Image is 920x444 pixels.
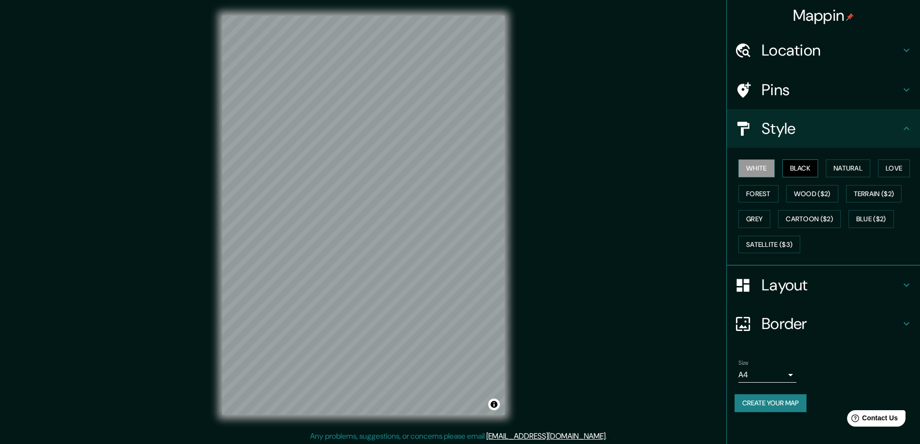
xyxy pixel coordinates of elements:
[762,314,901,333] h4: Border
[735,394,807,412] button: Create your map
[846,185,902,203] button: Terrain ($2)
[727,266,920,304] div: Layout
[762,41,901,60] h4: Location
[738,210,770,228] button: Grey
[738,359,749,367] label: Size
[310,430,607,442] p: Any problems, suggestions, or concerns please email .
[778,210,841,228] button: Cartoon ($2)
[486,431,606,441] a: [EMAIL_ADDRESS][DOMAIN_NAME]
[762,80,901,100] h4: Pins
[222,15,505,415] canvas: Map
[738,159,775,177] button: White
[727,71,920,109] div: Pins
[782,159,819,177] button: Black
[793,6,854,25] h4: Mappin
[738,367,796,383] div: A4
[826,159,870,177] button: Natural
[762,119,901,138] h4: Style
[488,399,500,410] button: Toggle attribution
[834,406,909,433] iframe: Help widget launcher
[846,13,854,21] img: pin-icon.png
[727,109,920,148] div: Style
[849,210,894,228] button: Blue ($2)
[762,275,901,295] h4: Layout
[727,31,920,70] div: Location
[738,236,800,254] button: Satellite ($3)
[786,185,838,203] button: Wood ($2)
[607,430,609,442] div: .
[609,430,610,442] div: .
[738,185,778,203] button: Forest
[727,304,920,343] div: Border
[878,159,910,177] button: Love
